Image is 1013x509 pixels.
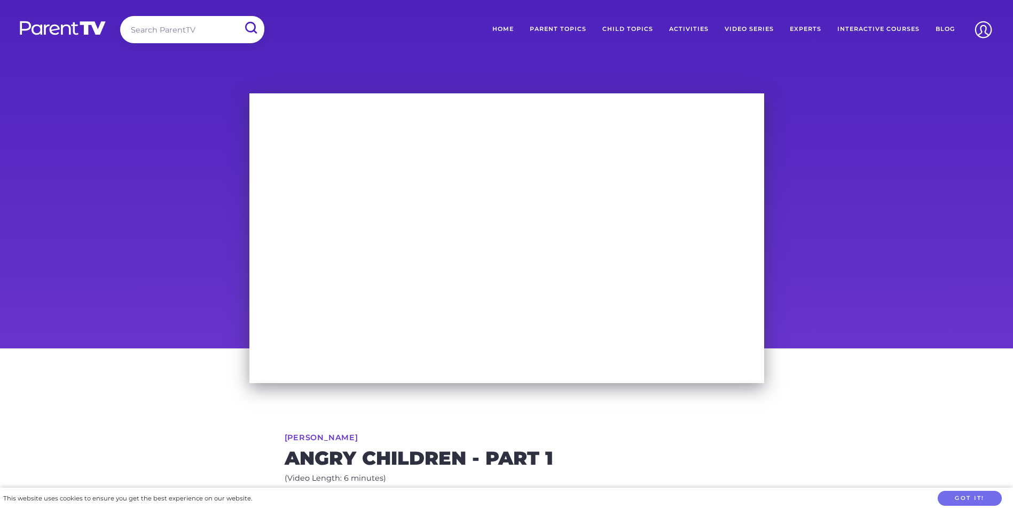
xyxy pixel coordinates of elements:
div: This website uses cookies to ensure you get the best experience on our website. [3,493,252,504]
input: Submit [237,16,264,40]
a: Interactive Courses [829,16,928,43]
a: Parent Topics [522,16,594,43]
button: Got it! [938,491,1002,506]
a: [PERSON_NAME] [285,434,358,441]
a: Activities [661,16,717,43]
a: Child Topics [594,16,661,43]
img: Account [970,16,997,43]
input: Search ParentTV [120,16,264,43]
h2: Angry children - Part 1 [285,450,729,467]
p: To see the whole thing, rent or subscribe. [280,115,457,130]
a: Video Series [717,16,782,43]
a: Blog [928,16,963,43]
p: (Video Length: 6 minutes) [285,472,729,486]
p: You're watching a free clip. [257,101,377,116]
img: parenttv-logo-white.4c85aaf.svg [19,20,107,36]
a: Home [484,16,522,43]
a: Experts [782,16,829,43]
